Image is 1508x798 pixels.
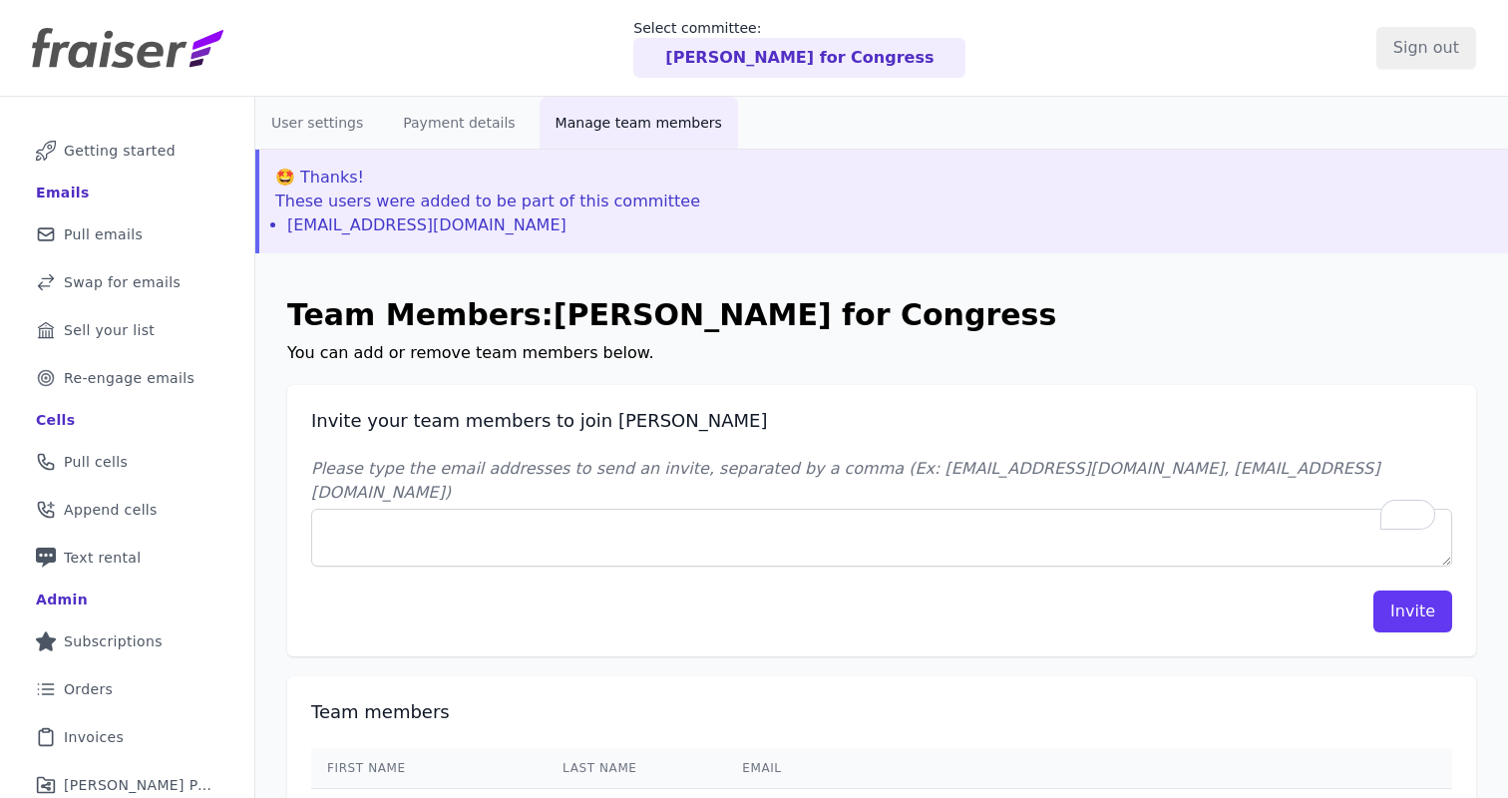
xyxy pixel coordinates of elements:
button: Invite [1373,591,1452,632]
div: Emails [36,183,90,202]
th: Email [726,748,1350,789]
a: Pull cells [16,440,238,484]
span: Sell your list [64,320,155,340]
a: Subscriptions [16,619,238,663]
img: Fraiser Logo [32,28,223,68]
h2: Team members [311,700,1452,724]
a: Getting started [16,129,238,173]
span: Getting started [64,141,176,161]
a: Pull emails [16,212,238,256]
a: Swap for emails [16,260,238,304]
button: Payment details [387,97,531,149]
span: Orders [64,679,113,699]
div: Admin [36,590,88,609]
a: Append cells [16,488,238,532]
a: Select committee: [PERSON_NAME] for Congress [633,18,965,78]
span: Swap for emails [64,272,181,292]
span: Pull emails [64,224,143,244]
p: You can add or remove team members below. [287,341,1476,365]
input: Sign out [1376,27,1476,69]
div: Cells [36,410,75,430]
a: Text rental [16,536,238,580]
button: User settings [255,97,379,149]
button: Manage team members [540,97,738,149]
span: Invoices [64,727,124,747]
p: [PERSON_NAME] for Congress [665,46,934,70]
label: Please type the email addresses to send an invite, separated by a comma (Ex: [EMAIL_ADDRESS][DOMA... [311,457,1452,505]
p: 🤩 Thanks! These users were added to be part of this committee [275,166,1492,237]
p: Select committee: [633,18,965,38]
span: Text rental [64,548,142,568]
span: Pull cells [64,452,128,472]
a: Orders [16,667,238,711]
span: Re-engage emails [64,368,194,388]
span: Append cells [64,500,158,520]
a: Invoices [16,715,238,759]
textarea: To enrich screen reader interactions, please activate Accessibility in Grammarly extension settings [311,509,1452,567]
li: [EMAIL_ADDRESS][DOMAIN_NAME] [287,213,1492,237]
th: Last Name [547,748,726,789]
th: First Name [311,748,547,789]
h2: Invite your team members to join [PERSON_NAME] [311,409,1452,433]
h1: Team Members: [PERSON_NAME] for Congress [287,297,1476,333]
a: Sell your list [16,308,238,352]
a: Re-engage emails [16,356,238,400]
span: [PERSON_NAME] Performance [64,775,214,795]
span: Subscriptions [64,631,163,651]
